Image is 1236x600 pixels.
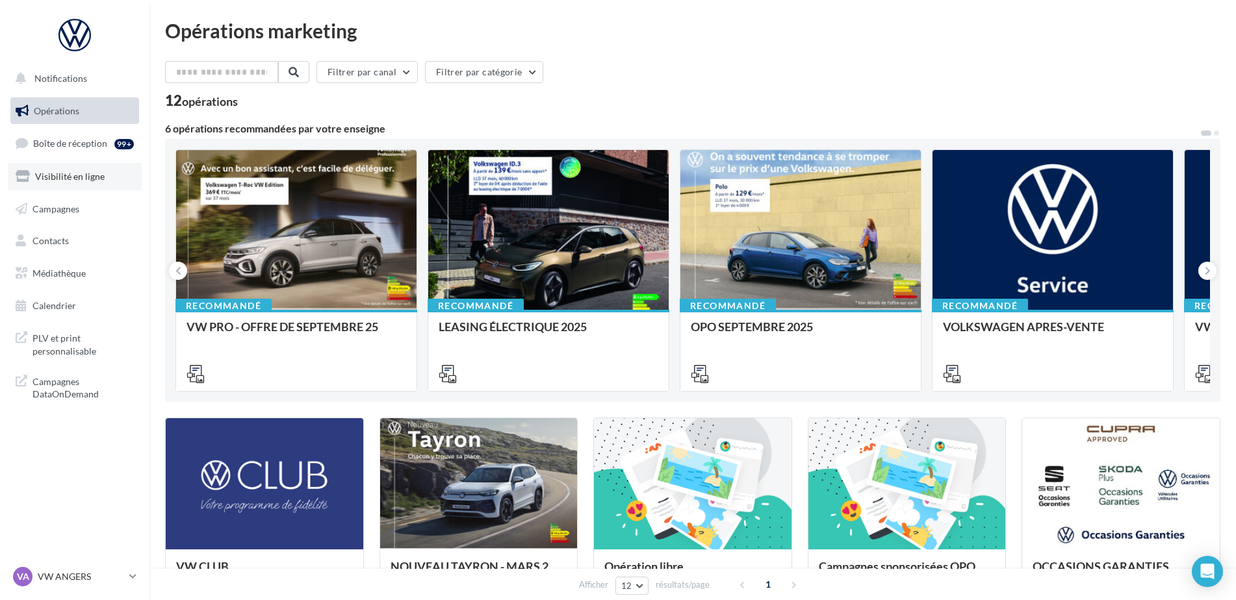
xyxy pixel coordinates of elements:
a: Boîte de réception99+ [8,129,142,157]
div: NOUVEAU TAYRON - MARS 2025 [391,560,567,586]
p: VW ANGERS [38,570,124,583]
a: Calendrier [8,292,142,319]
div: Campagnes sponsorisées OPO [819,560,996,586]
span: 12 [621,581,632,591]
span: Campagnes DataOnDemand [32,373,134,401]
button: Filtrer par catégorie [425,61,543,83]
div: 12 [165,94,238,108]
div: Recommandé [680,299,776,313]
div: VW PRO - OFFRE DE SEPTEMBRE 25 [187,320,406,346]
div: VW CLUB [176,560,353,586]
span: VA [17,570,29,583]
div: Opérations marketing [165,21,1220,40]
a: PLV et print personnalisable [8,324,142,362]
span: PLV et print personnalisable [32,329,134,357]
a: Campagnes [8,195,142,223]
span: Notifications [34,73,87,84]
a: Médiathèque [8,260,142,287]
span: Opérations [34,105,79,116]
a: Contacts [8,227,142,255]
span: Boîte de réception [33,138,107,149]
span: Afficher [579,579,608,591]
span: Calendrier [32,300,76,311]
div: opérations [182,95,238,107]
div: 6 opérations recommandées par votre enseigne [165,123,1200,134]
a: Campagnes DataOnDemand [8,368,142,406]
div: Opération libre [604,560,781,586]
div: Open Intercom Messenger [1192,556,1223,587]
span: résultats/page [656,579,710,591]
span: Campagnes [32,203,79,214]
div: Recommandé [428,299,524,313]
div: Recommandé [175,299,272,313]
div: Recommandé [932,299,1028,313]
button: Notifications [8,65,136,92]
span: 1 [758,574,779,595]
div: OCCASIONS GARANTIES [1033,560,1209,586]
div: 99+ [114,139,134,149]
button: 12 [615,577,649,595]
span: Contacts [32,235,69,246]
button: Filtrer par canal [316,61,418,83]
a: Opérations [8,97,142,125]
a: Visibilité en ligne [8,163,142,190]
div: LEASING ÉLECTRIQUE 2025 [439,320,658,346]
div: VOLKSWAGEN APRES-VENTE [943,320,1163,346]
a: VA VW ANGERS [10,564,139,589]
span: Visibilité en ligne [35,171,105,182]
div: OPO SEPTEMBRE 2025 [691,320,910,346]
span: Médiathèque [32,268,86,279]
